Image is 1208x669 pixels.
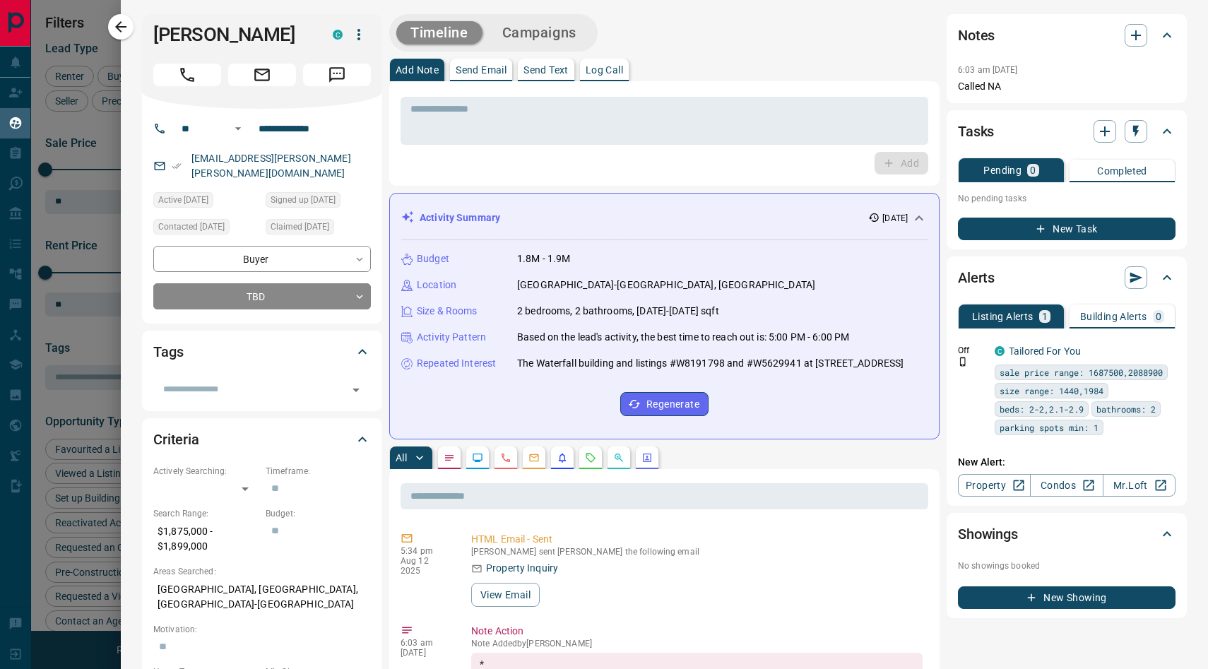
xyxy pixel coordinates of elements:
[958,344,986,357] p: Off
[401,556,450,576] p: Aug 12 2025
[153,578,371,616] p: [GEOGRAPHIC_DATA], [GEOGRAPHIC_DATA], [GEOGRAPHIC_DATA]-[GEOGRAPHIC_DATA]
[500,452,511,463] svg: Calls
[1096,402,1156,416] span: bathrooms: 2
[401,205,928,231] div: Activity Summary[DATE]
[444,452,455,463] svg: Notes
[153,428,199,451] h2: Criteria
[958,455,1176,470] p: New Alert:
[958,18,1176,52] div: Notes
[517,330,849,345] p: Based on the lead's activity, the best time to reach out is: 5:00 PM - 6:00 PM
[153,422,371,456] div: Criteria
[153,623,371,636] p: Motivation:
[958,218,1176,240] button: New Task
[517,251,570,266] p: 1.8M - 1.9M
[153,219,259,239] div: Mon Aug 11 2025
[303,64,371,86] span: Message
[153,520,259,558] p: $1,875,000 - $1,899,000
[417,251,449,266] p: Budget
[972,312,1034,321] p: Listing Alerts
[958,120,994,143] h2: Tasks
[1000,365,1163,379] span: sale price range: 1687500,2088900
[191,153,351,179] a: [EMAIL_ADDRESS][PERSON_NAME][PERSON_NAME][DOMAIN_NAME]
[417,356,496,371] p: Repeated Interest
[396,65,439,75] p: Add Note
[958,517,1176,551] div: Showings
[153,335,371,369] div: Tags
[1009,345,1081,357] a: Tailored For You
[517,304,719,319] p: 2 bedrooms, 2 bathrooms, [DATE]-[DATE] sqft
[471,547,923,557] p: [PERSON_NAME] sent [PERSON_NAME] the following email
[958,79,1176,94] p: Called NA
[958,188,1176,209] p: No pending tasks
[958,523,1018,545] h2: Showings
[417,278,456,292] p: Location
[958,114,1176,148] div: Tasks
[271,220,329,234] span: Claimed [DATE]
[1000,420,1099,434] span: parking spots min: 1
[266,507,371,520] p: Budget:
[158,193,208,207] span: Active [DATE]
[153,507,259,520] p: Search Range:
[396,453,407,463] p: All
[420,211,500,225] p: Activity Summary
[958,261,1176,295] div: Alerts
[472,452,483,463] svg: Lead Browsing Activity
[620,392,709,416] button: Regenerate
[958,24,995,47] h2: Notes
[1030,165,1036,175] p: 0
[153,64,221,86] span: Call
[471,639,923,649] p: Note Added by [PERSON_NAME]
[417,330,486,345] p: Activity Pattern
[1103,474,1176,497] a: Mr.Loft
[153,283,371,309] div: TBD
[958,266,995,289] h2: Alerts
[471,624,923,639] p: Note Action
[1030,474,1103,497] a: Condos
[613,452,624,463] svg: Opportunities
[958,65,1018,75] p: 6:03 am [DATE]
[266,192,371,212] div: Sun Aug 10 2025
[958,474,1031,497] a: Property
[266,219,371,239] div: Mon Aug 11 2025
[523,65,569,75] p: Send Text
[230,120,247,137] button: Open
[1156,312,1161,321] p: 0
[401,648,450,658] p: [DATE]
[1042,312,1048,321] p: 1
[486,561,558,576] p: Property Inquiry
[153,23,312,46] h1: [PERSON_NAME]
[983,165,1022,175] p: Pending
[517,356,904,371] p: The Waterfall building and listings #W8191798 and #W5629941 at [STREET_ADDRESS]
[641,452,653,463] svg: Agent Actions
[471,532,923,547] p: HTML Email - Sent
[882,212,908,225] p: [DATE]
[586,65,623,75] p: Log Call
[417,304,478,319] p: Size & Rooms
[585,452,596,463] svg: Requests
[153,565,371,578] p: Areas Searched:
[1097,166,1147,176] p: Completed
[488,21,591,45] button: Campaigns
[153,465,259,478] p: Actively Searching:
[333,30,343,40] div: condos.ca
[958,357,968,367] svg: Push Notification Only
[396,21,482,45] button: Timeline
[1000,402,1084,416] span: beds: 2-2,2.1-2.9
[153,341,183,363] h2: Tags
[958,560,1176,572] p: No showings booked
[266,465,371,478] p: Timeframe:
[1080,312,1147,321] p: Building Alerts
[471,583,540,607] button: View Email
[228,64,296,86] span: Email
[401,638,450,648] p: 6:03 am
[153,192,259,212] div: Sun Aug 10 2025
[995,346,1005,356] div: condos.ca
[456,65,507,75] p: Send Email
[1000,384,1103,398] span: size range: 1440,1984
[517,278,815,292] p: [GEOGRAPHIC_DATA]-[GEOGRAPHIC_DATA], [GEOGRAPHIC_DATA]
[346,380,366,400] button: Open
[557,452,568,463] svg: Listing Alerts
[153,246,371,272] div: Buyer
[958,586,1176,609] button: New Showing
[271,193,336,207] span: Signed up [DATE]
